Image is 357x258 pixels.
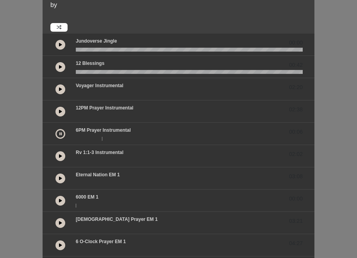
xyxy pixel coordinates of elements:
span: 00:06 [289,128,303,136]
span: 03:08 [289,172,303,181]
span: 00:42 [289,61,303,69]
span: by [50,2,57,8]
p: Rv 1:1-3 Instrumental [76,149,123,156]
p: 12 Blessings [76,60,104,67]
span: 04:27 [289,239,303,247]
p: Voyager Instrumental [76,82,123,89]
span: 00:00 [289,195,303,203]
p: 12PM Prayer Instrumental [76,104,133,111]
p: Eternal Nation EM 1 [76,171,120,178]
p: 6 o-clock prayer EM 1 [76,238,126,245]
span: 00:00 [289,39,303,47]
p: 6000 EM 1 [76,193,98,201]
p: 6PM Prayer Instrumental [76,127,131,134]
span: 02:20 [289,83,303,91]
span: 02:02 [289,150,303,158]
p: Jundoverse Jingle [76,38,117,45]
p: [DEMOGRAPHIC_DATA] prayer EM 1 [76,216,158,223]
span: 02:38 [289,106,303,114]
span: 03:21 [289,217,303,225]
